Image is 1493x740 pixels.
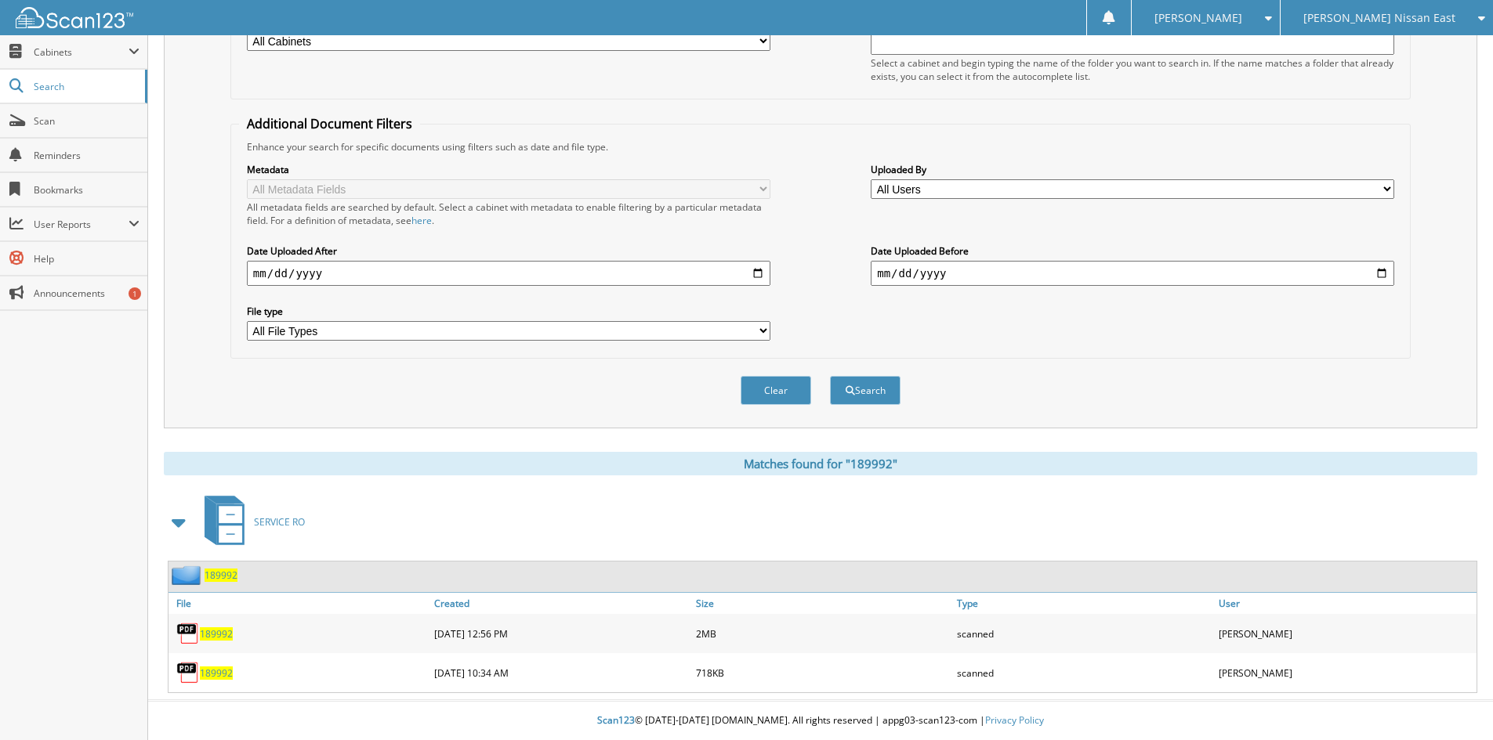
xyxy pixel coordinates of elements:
a: User [1215,593,1477,614]
legend: Additional Document Filters [239,115,420,132]
div: [DATE] 12:56 PM [430,618,692,649]
a: File [169,593,430,614]
label: Uploaded By [871,163,1394,176]
label: File type [247,305,770,318]
span: [PERSON_NAME] Nissan East [1303,13,1455,23]
div: [PERSON_NAME] [1215,618,1477,649]
img: scan123-logo-white.svg [16,7,133,28]
div: [DATE] 10:34 AM [430,657,692,688]
span: Help [34,252,140,265]
img: folder2.png [172,565,205,585]
a: Created [430,593,692,614]
label: Metadata [247,163,770,176]
div: scanned [953,657,1215,688]
iframe: Chat Widget [1415,665,1493,740]
a: Privacy Policy [985,713,1044,727]
div: [PERSON_NAME] [1215,657,1477,688]
img: PDF.png [176,661,200,684]
a: Size [692,593,954,614]
div: 718KB [692,657,954,688]
a: 189992 [200,666,233,680]
div: Matches found for "189992" [164,452,1477,475]
div: Select a cabinet and begin typing the name of the folder you want to search in. If the name match... [871,56,1394,83]
div: 1 [129,287,141,300]
a: SERVICE RO [195,491,305,553]
div: 2MB [692,618,954,649]
label: Date Uploaded Before [871,244,1394,258]
input: end [871,261,1394,286]
label: Date Uploaded After [247,244,770,258]
a: Type [953,593,1215,614]
span: Scan123 [597,713,635,727]
span: User Reports [34,218,129,231]
button: Clear [741,376,811,405]
span: Scan [34,114,140,128]
div: All metadata fields are searched by default. Select a cabinet with metadata to enable filtering b... [247,200,770,227]
a: 189992 [200,627,233,641]
input: start [247,261,770,286]
span: Bookmarks [34,183,140,197]
div: Enhance your search for specific documents using filters such as date and file type. [239,140,1402,153]
a: 189992 [205,569,237,582]
button: Search [830,376,901,405]
a: here [411,214,432,227]
span: Cabinets [34,45,129,59]
span: Reminders [34,149,140,162]
span: Search [34,80,137,93]
span: Announcements [34,287,140,300]
span: [PERSON_NAME] [1154,13,1242,23]
span: SERVICE RO [254,515,305,529]
div: scanned [953,618,1215,649]
div: © [DATE]-[DATE] [DOMAIN_NAME]. All rights reserved | appg03-scan123-com | [148,702,1493,740]
img: PDF.png [176,622,200,645]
